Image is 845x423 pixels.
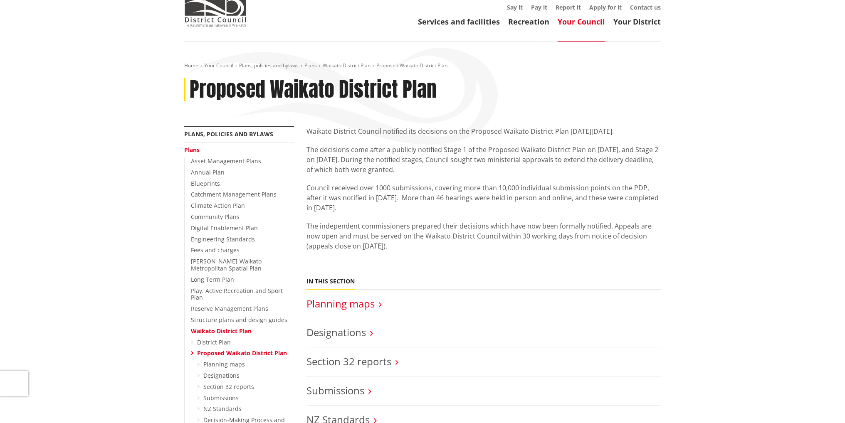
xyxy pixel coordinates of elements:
[191,224,258,232] a: Digital Enablement Plan
[191,246,240,254] a: Fees and charges
[197,338,231,346] a: District Plan
[418,17,500,27] a: Services and facilities
[191,257,262,272] a: [PERSON_NAME]-Waikato Metropolitan Spatial Plan
[306,183,661,213] p: Council received over 1000 submissions, covering more than 10,000 individual submission points on...
[306,354,391,368] a: Section 32 reports
[613,17,661,27] a: Your District
[203,383,254,391] a: Section 32 reports
[508,17,549,27] a: Recreation
[191,235,255,243] a: Engineering Standards
[507,3,523,11] a: Say it
[306,384,364,397] a: Submissions
[191,213,240,221] a: Community Plans
[531,3,547,11] a: Pay it
[191,305,268,312] a: Reserve Management Plans
[589,3,622,11] a: Apply for it
[323,62,371,69] a: Waikato District Plan
[203,405,242,413] a: NZ Standards
[807,388,837,418] iframe: Messenger Launcher
[239,62,299,69] a: Plans, policies and bylaws
[184,130,273,138] a: Plans, policies and bylaws
[191,180,220,187] a: Blueprints
[204,62,233,69] a: Your Council
[191,287,283,302] a: Play, Active Recreation and Sport Plan
[191,316,287,324] a: Structure plans and design guides
[304,62,317,69] a: Plans
[556,3,581,11] a: Report it
[184,62,198,69] a: Home
[184,62,661,69] nav: breadcrumb
[203,371,240,379] a: Designations
[191,157,261,165] a: Asset Management Plans
[191,275,234,283] a: Long Term Plan
[630,3,661,11] a: Contact us
[306,297,375,310] a: Planning maps
[306,221,661,251] p: The independent commissioners prepared their decisions which have now been formally notified. App...
[191,202,245,209] a: Climate Action Plan
[191,327,252,335] a: Waikato District Plan
[197,349,287,357] a: Proposed Waikato District Plan
[203,360,245,368] a: Planning maps
[184,146,200,154] a: Plans
[191,168,225,176] a: Annual Plan
[306,325,366,339] a: Designations
[190,78,437,102] h1: Proposed Waikato District Plan
[306,126,661,136] p: Waikato District Council notified its decisions on the Proposed Waikato District Plan [DATE][DATE].
[203,394,239,402] a: Submissions
[306,145,661,175] p: The decisions come after a publicly notified Stage 1 of the Proposed Waikato District Plan on [DA...
[191,190,277,198] a: Catchment Management Plans
[306,278,355,285] h5: In this section
[376,62,447,69] span: Proposed Waikato District Plan
[558,17,605,27] a: Your Council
